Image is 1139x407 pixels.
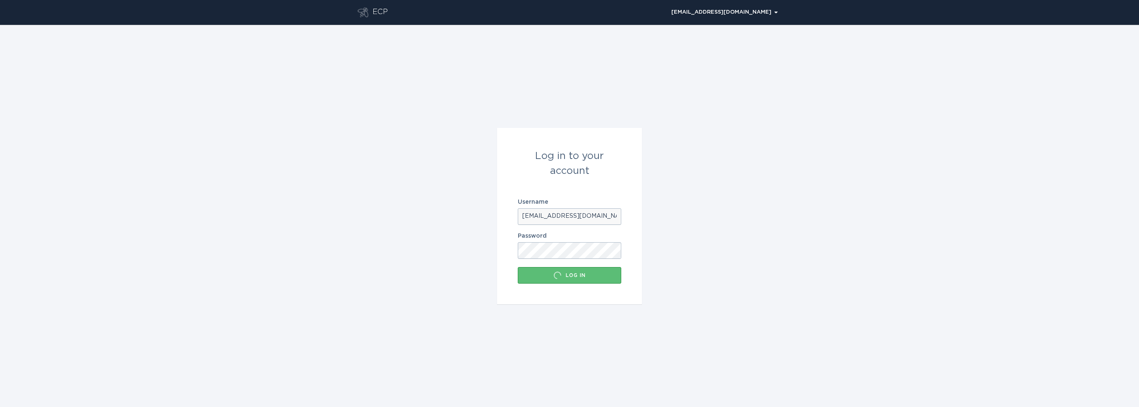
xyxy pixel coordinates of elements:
[522,271,617,279] div: Log in
[553,271,562,279] div: Loading
[372,7,388,17] div: ECP
[518,199,621,205] label: Username
[671,10,778,15] div: [EMAIL_ADDRESS][DOMAIN_NAME]
[518,233,621,239] label: Password
[668,6,781,19] div: Popover menu
[518,267,621,284] button: Log in
[358,7,368,17] button: Go to dashboard
[668,6,781,19] button: Open user account details
[518,149,621,178] div: Log in to your account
